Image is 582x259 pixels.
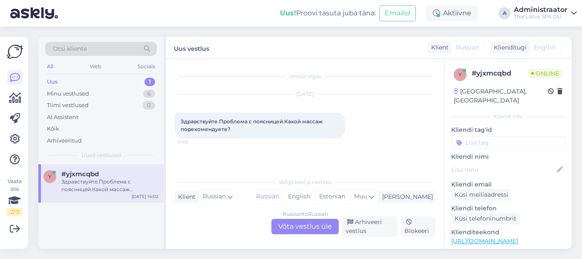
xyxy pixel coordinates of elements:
[342,216,398,237] div: Arhiveeri vestlus
[454,87,548,105] div: [GEOGRAPHIC_DATA], [GEOGRAPHIC_DATA]
[428,43,449,52] div: Klient
[451,152,565,161] p: Kliendi nimi
[177,139,209,145] span: 14:02
[451,237,518,245] a: [URL][DOMAIN_NAME]
[47,101,89,110] div: Tiimi vestlused
[534,43,556,52] span: English
[401,216,435,237] div: Blokeeri
[47,78,58,86] div: Uus
[379,5,416,21] button: Emailid
[514,6,577,20] a: AdministraatorThai Lotus SPA OÜ
[47,137,82,145] div: Arhiveeritud
[451,213,520,224] div: Küsi telefoninumbrit
[53,44,87,53] span: Otsi kliente
[426,6,478,21] div: Aktiivne
[136,61,157,72] div: Socials
[451,136,565,149] input: Lisa tag
[451,204,565,213] p: Kliendi telefon
[451,113,565,120] div: Kliendi info
[528,69,562,78] span: Online
[203,192,226,201] span: Russian
[283,190,314,203] div: English
[282,210,328,218] div: Russian to Russian
[174,42,209,53] label: Uus vestlus
[490,43,527,52] div: Klienditugi
[252,190,283,203] div: Russian
[61,170,99,178] span: #yjxmcqbd
[452,165,555,175] input: Lisa nimi
[271,219,339,234] div: Võta vestlus üle
[379,192,433,201] div: [PERSON_NAME]
[175,90,435,98] div: [DATE]
[175,178,435,186] div: Valige keel ja vastake
[472,68,528,79] div: # yjxmcqbd
[45,61,55,72] div: All
[354,192,367,200] span: Muu
[514,6,568,13] div: Administraator
[47,90,89,98] div: Minu vestlused
[498,7,510,19] div: A
[456,43,479,52] span: Russian
[7,178,22,216] div: Vaata siia
[143,101,155,110] div: 0
[47,125,59,133] div: Kõik
[175,192,196,201] div: Klient
[7,208,22,216] div: 2 / 3
[458,71,462,78] span: y
[144,78,155,86] div: 1
[88,61,103,72] div: Web
[314,190,349,203] div: Estonian
[451,228,565,237] p: Klienditeekond
[61,178,158,193] div: Здравствуйте.Проблема с поясницей.Какой массаж порекомендуете?
[143,90,155,98] div: 6
[132,193,158,200] div: [DATE] 14:02
[451,248,565,256] p: Vaata edasi ...
[47,113,78,122] div: AI Assistent
[514,13,568,20] div: Thai Lotus SPA OÜ
[280,9,296,17] b: Uus!
[175,73,435,80] div: Vestlus algas
[451,125,565,134] p: Kliendi tag'id
[280,8,376,18] div: Proovi tasuta juba täna:
[451,189,512,201] div: Küsi meiliaadressi
[48,173,52,180] span: y
[451,180,565,189] p: Kliendi email
[181,118,324,132] span: Здравствуйте.Проблема с поясницей.Какой массаж порекомендуете?
[81,151,121,159] span: Uued vestlused
[7,44,23,60] img: Askly Logo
